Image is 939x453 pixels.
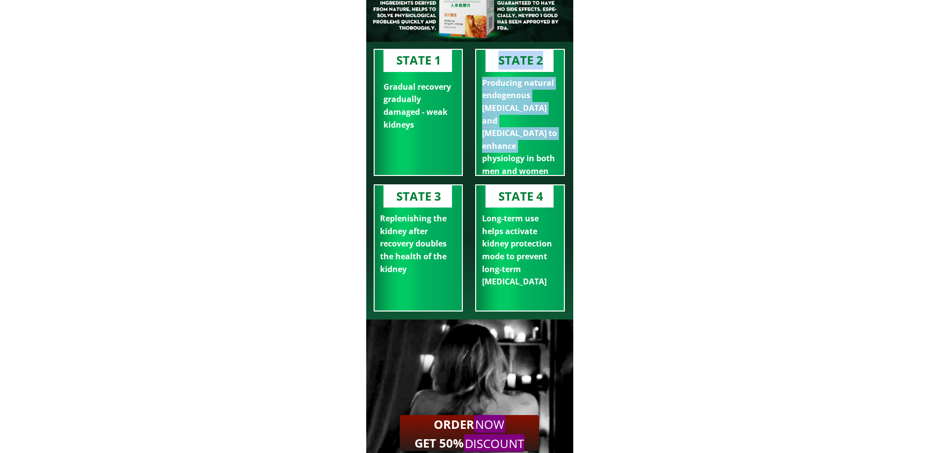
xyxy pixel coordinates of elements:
div: Long-term use helps activate kidney protection mode to prevent long-term [MEDICAL_DATA] [482,212,559,288]
mark: DISCOUNT [464,434,524,452]
h2: STATE 2 [476,51,565,70]
h2: STATE 4 [476,187,565,206]
div: Producing natural endogenous [MEDICAL_DATA] and [MEDICAL_DATA] to enhance physiology in both men ... [482,77,559,178]
div: Replenishing the kidney after recovery doubles the health of the kidney [380,212,457,276]
mark: NOW [474,415,505,433]
h2: ORDER GET 50% [407,415,532,453]
div: Gradual recovery gradually damaged - weak kidneys [383,81,452,131]
h2: STATE 3 [374,187,463,206]
h2: STATE 1 [374,51,463,70]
